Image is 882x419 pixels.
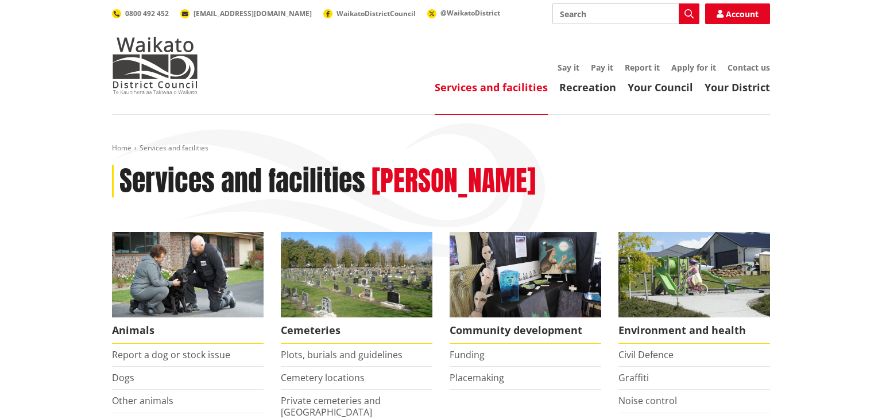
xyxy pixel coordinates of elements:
a: Dogs [112,371,134,384]
a: Report a dog or stock issue [112,348,230,361]
a: Waikato District Council Animal Control team Animals [112,232,264,344]
span: Environment and health [618,317,770,344]
img: Matariki Travelling Suitcase Art Exhibition [450,232,601,317]
a: Placemaking [450,371,504,384]
span: WaikatoDistrictCouncil [336,9,416,18]
a: Graffiti [618,371,649,384]
img: Huntly Cemetery [281,232,432,317]
a: Your District [705,80,770,94]
a: Funding [450,348,485,361]
img: Animal Control [112,232,264,317]
nav: breadcrumb [112,143,770,153]
a: Cemetery locations [281,371,365,384]
a: Account [705,3,770,24]
span: Animals [112,317,264,344]
img: Waikato District Council - Te Kaunihera aa Takiwaa o Waikato [112,37,198,94]
a: Report it [625,62,660,73]
a: Pay it [591,62,613,73]
img: New housing in Pokeno [618,232,770,317]
a: New housing in Pokeno Environment and health [618,232,770,344]
a: 0800 492 452 [112,9,169,18]
a: Private cemeteries and [GEOGRAPHIC_DATA] [281,394,381,418]
span: Community development [450,317,601,344]
span: Cemeteries [281,317,432,344]
input: Search input [552,3,699,24]
a: Other animals [112,394,173,407]
a: @WaikatoDistrict [427,8,500,18]
a: Huntly Cemetery Cemeteries [281,232,432,344]
a: Noise control [618,394,677,407]
a: Civil Defence [618,348,674,361]
a: WaikatoDistrictCouncil [323,9,416,18]
a: Matariki Travelling Suitcase Art Exhibition Community development [450,232,601,344]
span: 0800 492 452 [125,9,169,18]
a: Apply for it [671,62,716,73]
a: Home [112,143,131,153]
a: Plots, burials and guidelines [281,348,403,361]
h2: [PERSON_NAME] [372,165,536,198]
a: Recreation [559,80,616,94]
span: [EMAIL_ADDRESS][DOMAIN_NAME] [194,9,312,18]
a: Say it [558,62,579,73]
a: Contact us [728,62,770,73]
a: [EMAIL_ADDRESS][DOMAIN_NAME] [180,9,312,18]
a: Your Council [628,80,693,94]
span: Services and facilities [140,143,208,153]
a: Services and facilities [435,80,548,94]
h1: Services and facilities [119,165,365,198]
span: @WaikatoDistrict [440,8,500,18]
